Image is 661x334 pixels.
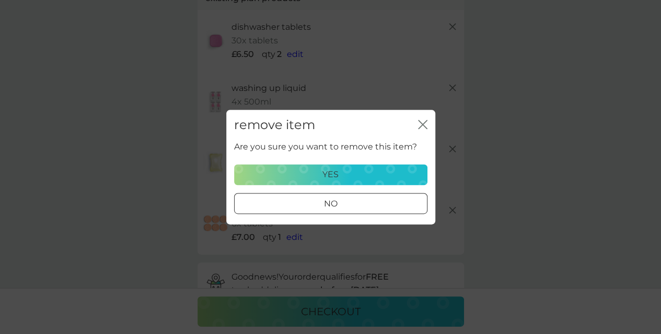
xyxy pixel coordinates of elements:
[234,141,417,154] p: Are you sure you want to remove this item?
[234,164,427,185] button: yes
[324,197,338,211] p: no
[234,193,427,214] button: no
[322,168,339,181] p: yes
[418,120,427,131] button: close
[234,118,315,133] h2: remove item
